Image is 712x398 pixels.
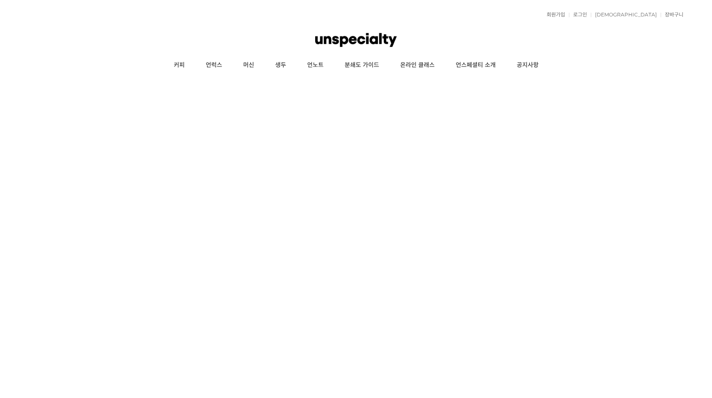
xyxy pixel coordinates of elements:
a: 머신 [233,55,265,76]
a: 분쇄도 가이드 [334,55,390,76]
a: 커피 [163,55,195,76]
a: 언스페셜티 소개 [445,55,506,76]
img: 언스페셜티 몰 [315,27,397,53]
a: 로그인 [569,12,587,17]
a: 온라인 클래스 [390,55,445,76]
a: [DEMOGRAPHIC_DATA] [591,12,657,17]
a: 회원가입 [542,12,565,17]
a: 공지사항 [506,55,549,76]
a: 언럭스 [195,55,233,76]
a: 장바구니 [661,12,683,17]
a: 생두 [265,55,297,76]
a: 언노트 [297,55,334,76]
